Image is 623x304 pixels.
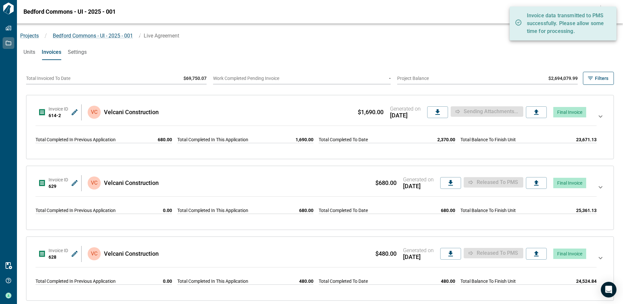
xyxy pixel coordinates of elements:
span: Total Balance To Finish Unit [460,278,516,284]
button: Filters [583,72,614,85]
span: Invoice ID [49,177,68,182]
span: 480.00 [441,278,455,284]
div: base tabs [17,44,623,60]
span: Filters [595,75,608,82]
p: VC [91,108,97,116]
nav: breadcrumb [17,32,572,40]
span: Generated on [390,106,421,112]
span: Total Completed In This Application [177,278,248,284]
span: [DATE] [403,183,434,190]
p: Invoice data transmitted to PMS successfully. Please allow some time for processing. [527,12,605,35]
span: Final Invoice [557,180,582,186]
span: Total Completed To Date [319,207,368,214]
span: $480.00 [375,251,397,257]
span: Final Invoice [557,251,582,256]
span: 680.00 [158,136,172,143]
p: VC [91,250,97,258]
div: Invoice ID614-2VCVelcani Construction$1,690.00Generated on[DATE]Sending attachments...Final Invoi... [33,100,607,154]
span: Velcani Construction [104,180,159,186]
span: [DATE] [403,254,434,260]
span: $680.00 [375,180,397,186]
span: [DATE] [390,112,421,119]
div: Invoice ID628VCVelcani Construction$480.00Generated on[DATE]Released to PMSFinal InvoiceTotal Com... [33,242,607,295]
span: Total Completed To Date [319,278,368,284]
span: 0.00 [163,207,172,214]
span: Total Completed To Date [319,136,368,143]
p: VC [91,179,97,187]
div: Invoice ID629VCVelcani Construction$680.00Generated on[DATE]Released to PMSFinal InvoiceTotal Com... [33,171,607,224]
span: 24,524.84 [576,278,597,284]
span: 1,690.00 [296,136,313,143]
span: 614-2 [49,113,61,118]
span: Total Balance To Finish Unit [460,136,516,143]
span: Final Invoice [557,110,582,115]
a: Projects [20,33,39,39]
span: 2,370.00 [437,136,455,143]
span: Invoice ID [49,248,68,253]
span: Total Completed In This Application [177,207,248,214]
span: Live Agreement [144,33,179,39]
span: Invoice ID [49,106,68,112]
span: - [389,76,391,81]
span: Project Balance [397,76,429,81]
span: Total Invoiced To Date [26,76,70,81]
span: Bedford Commons - UI - 2025 - 001 [53,33,133,39]
span: Settings [68,49,87,55]
span: 23,671.13 [576,136,597,143]
span: Total Completed In Previous Application [36,278,116,284]
span: Velcani Construction [104,109,159,115]
span: $1,690.00 [358,109,384,115]
span: Total Completed In This Application [177,136,248,143]
span: Units [23,49,35,55]
span: 680.00 [299,207,313,214]
span: Bedford Commons - UI - 2025 - 001 [23,8,116,15]
span: Generated on [403,176,434,183]
span: 628 [49,254,56,260]
span: Total Completed In Previous Application [36,207,116,214]
span: 480.00 [299,278,313,284]
span: 629 [49,184,56,189]
span: Total Completed In Previous Application [36,136,116,143]
span: Velcani Construction [104,251,159,257]
span: Invoices [42,49,61,55]
span: Total Balance To Finish Unit [460,207,516,214]
span: 0.00 [163,278,172,284]
span: Work Completed Pending Invoice [213,76,279,81]
span: $2,694,079.99 [548,76,578,81]
span: $69,750.07 [183,76,207,81]
div: Open Intercom Messenger [601,282,616,297]
span: 680.00 [441,207,455,214]
span: Generated on [403,247,434,254]
span: 25,361.13 [576,207,597,214]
